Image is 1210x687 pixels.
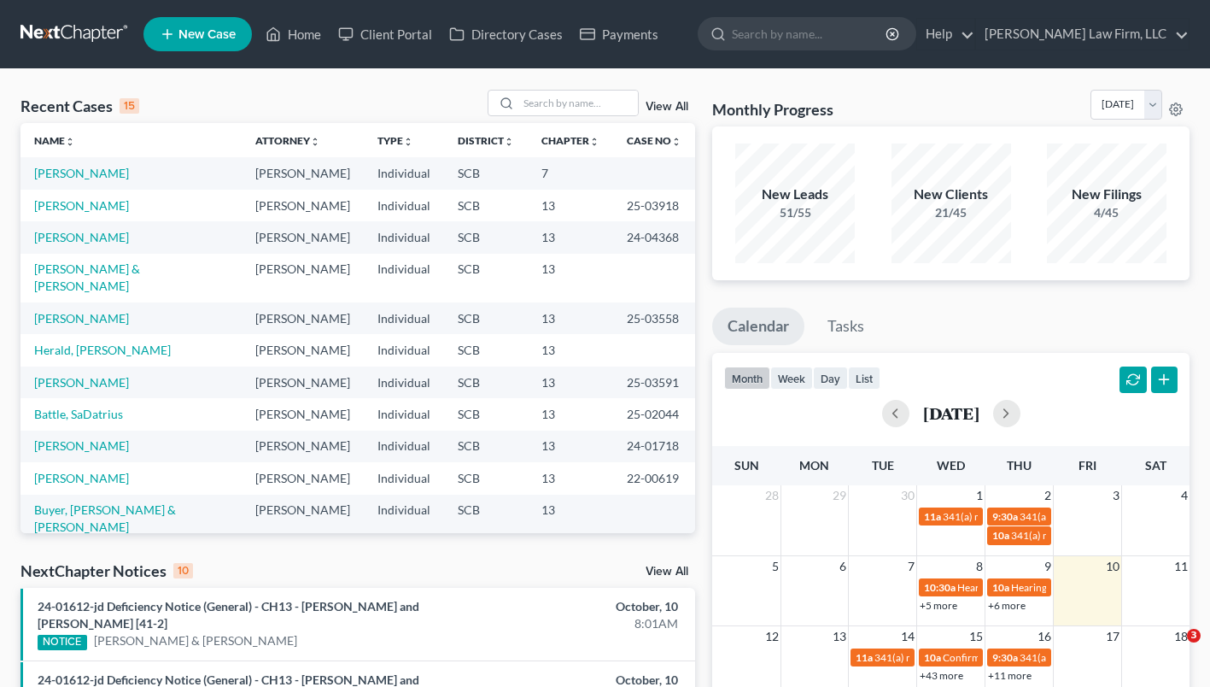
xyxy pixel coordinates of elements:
[1036,626,1053,647] span: 16
[848,367,880,390] button: list
[924,651,941,664] span: 10a
[763,485,780,506] span: 28
[571,19,667,50] a: Payments
[364,431,444,462] td: Individual
[173,563,193,578] div: 10
[330,19,441,50] a: Client Portal
[920,669,963,682] a: +43 more
[458,134,514,147] a: Districtunfold_more
[1047,185,1166,204] div: New Filings
[377,134,413,147] a: Typeunfold_more
[518,91,638,115] input: Search by name...
[967,626,985,647] span: 15
[364,398,444,430] td: Individual
[1187,629,1201,643] span: 3
[724,367,770,390] button: month
[528,157,613,189] td: 7
[1011,581,1156,594] span: Hearing for La [PERSON_NAME]
[528,221,613,253] td: 13
[1020,651,1184,664] span: 341(a) meeting for [PERSON_NAME]
[34,438,129,453] a: [PERSON_NAME]
[613,302,695,334] td: 25-03558
[242,495,364,543] td: [PERSON_NAME]
[613,367,695,398] td: 25-03591
[528,254,613,302] td: 13
[891,204,1011,221] div: 21/45
[1047,204,1166,221] div: 4/45
[444,367,528,398] td: SCB
[403,137,413,147] i: unfold_more
[924,581,956,594] span: 10:30a
[988,669,1032,682] a: +11 more
[957,581,1181,594] span: Hearing for [PERSON_NAME] & [PERSON_NAME]
[613,398,695,430] td: 25-02044
[528,431,613,462] td: 13
[1172,626,1190,647] span: 18
[923,404,979,422] h2: [DATE]
[646,101,688,113] a: View All
[831,626,848,647] span: 13
[992,510,1018,523] span: 9:30a
[444,190,528,221] td: SCB
[613,431,695,462] td: 24-01718
[20,561,193,581] div: NextChapter Notices
[528,495,613,543] td: 13
[364,302,444,334] td: Individual
[943,510,1108,523] span: 341(a) meeting for [PERSON_NAME]
[1020,510,1184,523] span: 341(a) meeting for [PERSON_NAME]
[34,166,129,180] a: [PERSON_NAME]
[627,134,681,147] a: Case Nounfold_more
[1011,529,1176,542] span: 341(a) meeting for [PERSON_NAME]
[310,137,320,147] i: unfold_more
[242,221,364,253] td: [PERSON_NAME]
[1152,629,1193,670] iframe: Intercom live chat
[992,581,1009,594] span: 10a
[242,367,364,398] td: [PERSON_NAME]
[920,599,957,612] a: +5 more
[34,502,176,534] a: Buyer, [PERSON_NAME] & [PERSON_NAME]
[364,221,444,253] td: Individual
[476,615,678,632] div: 8:01AM
[988,599,1026,612] a: +6 more
[242,431,364,462] td: [PERSON_NAME]
[38,635,87,650] div: NOTICE
[34,198,129,213] a: [PERSON_NAME]
[242,334,364,366] td: [PERSON_NAME]
[242,462,364,494] td: [PERSON_NAME]
[831,485,848,506] span: 29
[1078,458,1096,473] span: Fri
[1111,485,1121,506] span: 3
[444,398,528,430] td: SCB
[799,458,829,473] span: Mon
[476,598,678,615] div: October, 10
[770,367,813,390] button: week
[899,626,916,647] span: 14
[1179,485,1190,506] span: 4
[1145,458,1166,473] span: Sat
[1043,556,1053,577] span: 9
[34,471,129,485] a: [PERSON_NAME]
[528,190,613,221] td: 13
[1104,556,1121,577] span: 10
[364,157,444,189] td: Individual
[899,485,916,506] span: 30
[734,458,759,473] span: Sun
[735,185,855,204] div: New Leads
[974,556,985,577] span: 8
[917,19,974,50] a: Help
[891,185,1011,204] div: New Clients
[813,367,848,390] button: day
[613,462,695,494] td: 22-00619
[178,28,236,41] span: New Case
[671,137,681,147] i: unfold_more
[1043,485,1053,506] span: 2
[34,343,171,357] a: Herald, [PERSON_NAME]
[646,566,688,578] a: View All
[732,18,888,50] input: Search by name...
[872,458,894,473] span: Tue
[34,407,123,421] a: Battle, SaDatrius
[528,398,613,430] td: 13
[937,458,965,473] span: Wed
[874,651,1130,664] span: 341(a) meeting for [PERSON_NAME] & [PERSON_NAME]
[444,495,528,543] td: SCB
